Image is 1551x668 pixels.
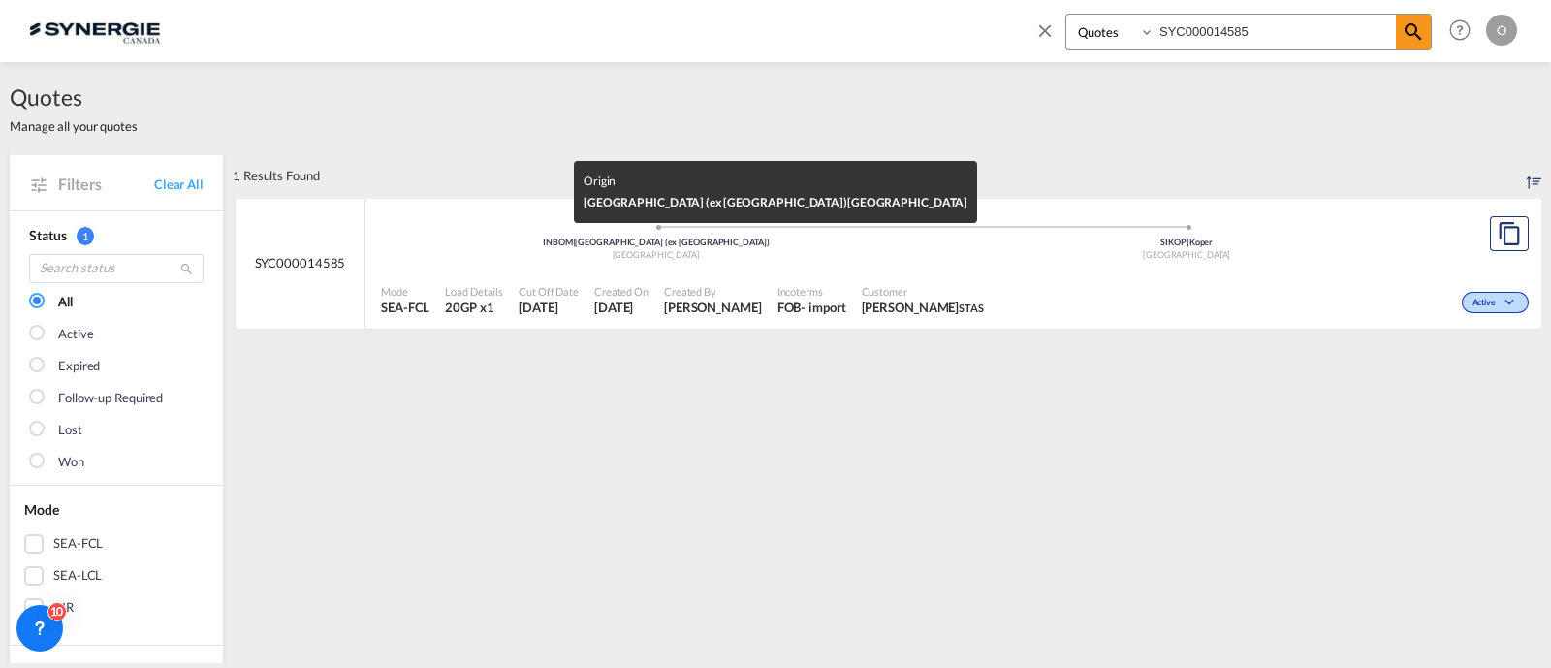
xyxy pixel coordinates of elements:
div: Follow-up Required [58,389,163,408]
md-checkbox: SEA-FCL [24,534,208,554]
div: Status 1 [29,226,204,245]
span: SIKOP Koper [1160,237,1213,247]
div: All [58,293,73,312]
md-checkbox: SEA-LCL [24,566,208,586]
div: O [1486,15,1517,46]
img: 1f56c880d42311ef80fc7dca854c8e59.png [29,9,160,52]
span: Karen Mercier [664,299,762,316]
span: icon-close [1034,14,1065,60]
div: FOB [777,299,802,316]
div: Change Status Here [1462,292,1529,313]
span: Created By [664,284,762,299]
md-checkbox: AIR [24,598,208,618]
md-icon: icon-chevron-down [1501,298,1524,308]
span: Filters [58,174,154,195]
div: SEA-FCL [53,534,103,554]
div: Lost [58,421,82,440]
md-icon: icon-close [1034,19,1056,41]
span: 20GP x 1 [445,299,503,316]
span: Mode [381,284,429,299]
div: Expired [58,357,100,376]
div: - import [801,299,845,316]
span: Help [1443,14,1476,47]
md-icon: assets/icons/custom/copyQuote.svg [1498,222,1521,245]
span: 5 Sep 2025 [519,299,579,316]
span: Customer [862,284,984,299]
span: | [1187,237,1189,247]
div: Help [1443,14,1486,48]
md-icon: icon-magnify [1402,20,1425,44]
span: [GEOGRAPHIC_DATA] [1143,249,1230,260]
div: Active [58,325,93,344]
div: Sort by: Created On [1527,154,1541,197]
span: [GEOGRAPHIC_DATA] [613,249,700,260]
span: 1 [77,227,94,245]
span: Quotes [10,81,138,112]
span: Manage all your quotes [10,117,138,135]
span: SYC000014585 [255,254,346,271]
div: Won [58,453,84,472]
span: Load Details [445,284,503,299]
input: Enter Quotation Number [1155,15,1396,48]
span: icon-magnify [1396,15,1431,49]
div: 1 Results Found [233,154,320,197]
span: Mode [24,501,59,518]
span: STAS [959,302,984,314]
md-icon: icon-magnify [179,262,194,276]
span: Created On [594,284,649,299]
span: Maxime Lavoie STAS [862,299,984,316]
div: Origin [584,171,967,192]
span: INBOM [GEOGRAPHIC_DATA] (ex [GEOGRAPHIC_DATA]) [543,237,769,247]
button: Copy Quote [1490,216,1529,251]
span: [GEOGRAPHIC_DATA] [847,195,967,209]
span: Status [29,227,66,243]
div: [GEOGRAPHIC_DATA] (ex [GEOGRAPHIC_DATA]) [584,192,967,213]
span: Cut Off Date [519,284,579,299]
span: Active [1472,297,1501,310]
div: SYC000014585 assets/icons/custom/ship-fill.svgassets/icons/custom/roll-o-plane.svgOriginMumbai (e... [236,198,1541,330]
span: | [573,237,576,247]
div: SEA-LCL [53,566,102,586]
span: Incoterms [777,284,846,299]
div: FOB import [777,299,846,316]
span: 5 Sep 2025 [594,299,649,316]
a: Clear All [154,175,204,193]
div: AIR [53,598,74,618]
span: SEA-FCL [381,299,429,316]
input: Search status [29,254,204,283]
